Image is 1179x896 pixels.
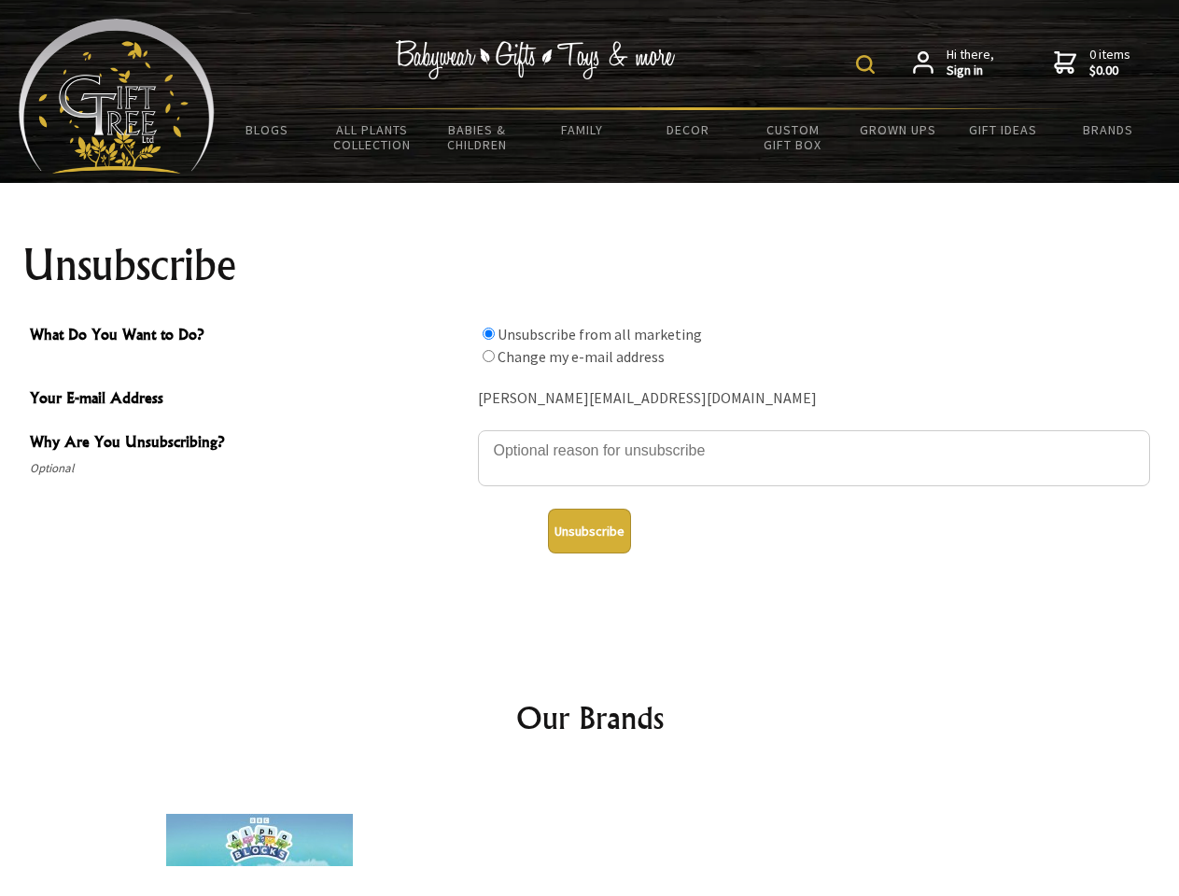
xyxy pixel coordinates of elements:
span: Why Are You Unsubscribing? [30,430,469,457]
span: Your E-mail Address [30,386,469,413]
img: Babyware - Gifts - Toys and more... [19,19,215,174]
a: Hi there,Sign in [913,47,994,79]
a: Brands [1056,110,1161,149]
a: Decor [635,110,740,149]
strong: Sign in [947,63,994,79]
a: Babies & Children [425,110,530,164]
h1: Unsubscribe [22,243,1158,287]
label: Change my e-mail address [498,347,665,366]
a: All Plants Collection [320,110,426,164]
input: What Do You Want to Do? [483,328,495,340]
span: 0 items [1089,46,1130,79]
a: Grown Ups [845,110,950,149]
div: [PERSON_NAME][EMAIL_ADDRESS][DOMAIN_NAME] [478,385,1150,413]
strong: $0.00 [1089,63,1130,79]
h2: Our Brands [37,695,1143,740]
textarea: Why Are You Unsubscribing? [478,430,1150,486]
input: What Do You Want to Do? [483,350,495,362]
span: Optional [30,457,469,480]
label: Unsubscribe from all marketing [498,325,702,343]
img: Babywear - Gifts - Toys & more [396,40,676,79]
a: Gift Ideas [950,110,1056,149]
span: What Do You Want to Do? [30,323,469,350]
img: product search [856,55,875,74]
a: 0 items$0.00 [1054,47,1130,79]
a: Custom Gift Box [740,110,846,164]
a: BLOGS [215,110,320,149]
button: Unsubscribe [548,509,631,553]
a: Family [530,110,636,149]
span: Hi there, [947,47,994,79]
